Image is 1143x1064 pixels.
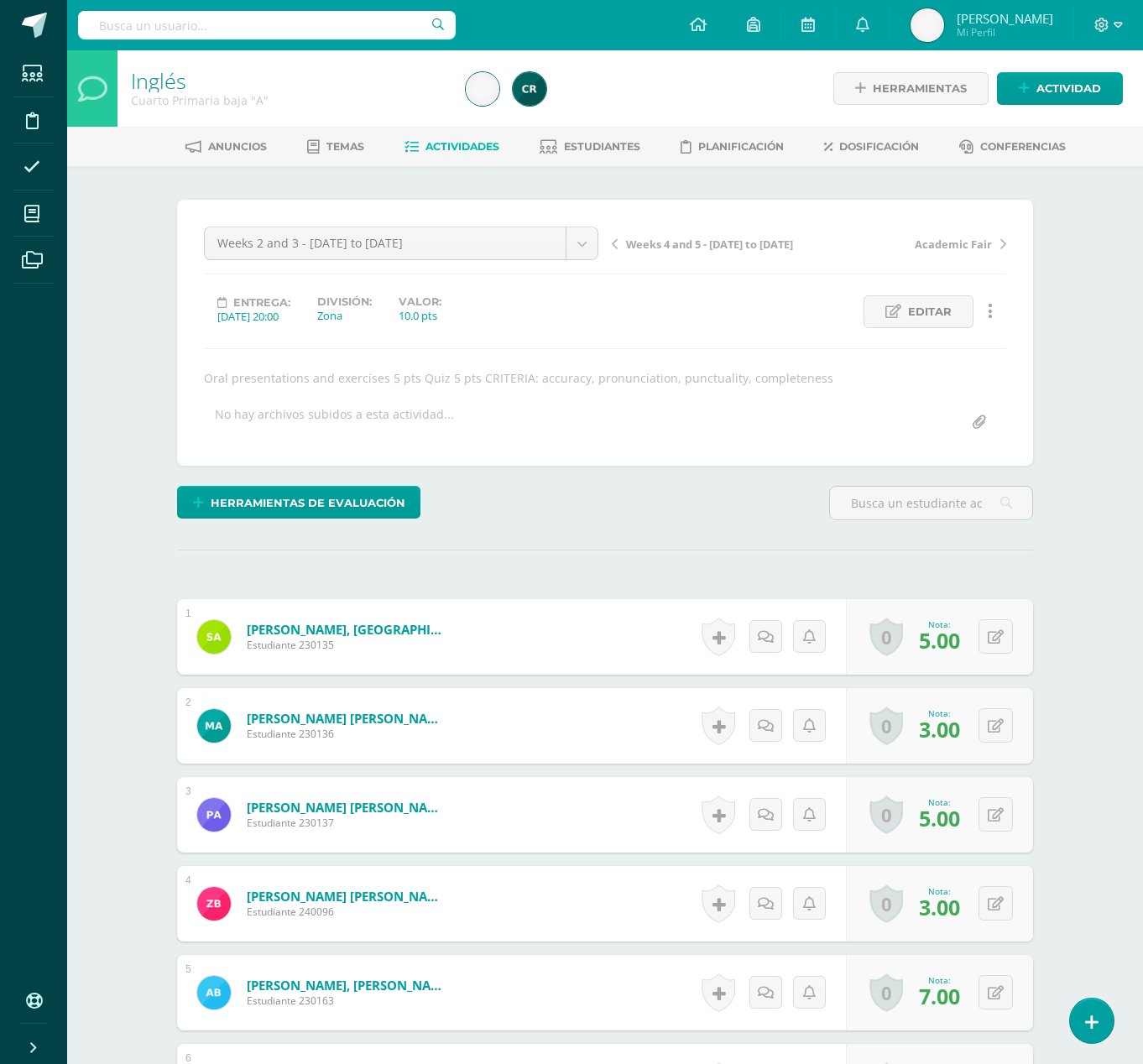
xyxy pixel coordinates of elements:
[247,977,448,994] a: [PERSON_NAME], [PERSON_NAME]
[317,295,372,308] label: División:
[919,626,960,655] span: 5.00
[626,237,793,252] span: Weeks 4 and 5 - [DATE] to [DATE]
[247,888,448,905] a: [PERSON_NAME] [PERSON_NAME]
[997,72,1123,105] a: Actividad
[247,905,448,919] span: Estudiante 240096
[78,11,456,39] input: Busca un usuario...
[869,973,903,1012] a: 0
[197,887,231,921] img: 99426f7a3b612aa63719fea3c6945135.png
[919,804,960,832] span: 5.00
[247,799,448,816] a: [PERSON_NAME] [PERSON_NAME]
[215,406,454,439] div: No hay archivos subidos a esta actividad...
[247,621,448,638] a: [PERSON_NAME], [GEOGRAPHIC_DATA]
[307,133,364,160] a: Temas
[869,618,903,656] a: 0
[908,296,952,327] span: Editar
[957,25,1053,39] span: Mi Perfil
[247,727,448,741] span: Estudiante 230136
[911,8,944,42] img: 9f6c7c8305d8e608d466df14f8841aad.png
[839,140,919,153] span: Dosificación
[208,140,267,153] span: Anuncios
[919,974,960,986] div: Nota:
[247,994,448,1008] span: Estudiante 230163
[466,72,499,106] img: 9f6c7c8305d8e608d466df14f8841aad.png
[873,73,967,104] span: Herramientas
[197,798,231,832] img: 3bb60e21cdbb9bf8daee6f02b29b6f7a.png
[1036,73,1101,104] span: Actividad
[919,796,960,808] div: Nota:
[131,69,446,92] h1: Inglés
[247,710,448,727] a: [PERSON_NAME] [PERSON_NAME]
[681,133,784,160] a: Planificación
[197,370,1013,386] div: Oral presentations and exercises 5 pts Quiz 5 pts CRITERIA: accuracy, pronunciation, punctuality,...
[185,133,267,160] a: Anuncios
[197,709,231,743] img: 69d2d9366ec1e2d67df88960cb2e92ea.png
[326,140,364,153] span: Temas
[317,308,372,323] div: Zona
[919,707,960,719] div: Nota:
[131,92,446,108] div: Cuarto Primaria baja 'A'
[919,715,960,743] span: 3.00
[247,638,448,652] span: Estudiante 230135
[915,237,992,252] span: Academic Fair
[233,296,290,309] span: Entrega:
[205,227,598,259] a: Weeks 2 and 3 - [DATE] to [DATE]
[980,140,1066,153] span: Conferencias
[612,235,809,252] a: Weeks 4 and 5 - [DATE] to [DATE]
[540,133,640,160] a: Estudiantes
[919,893,960,921] span: 3.00
[830,487,1032,519] input: Busca un estudiante aquí...
[919,982,960,1010] span: 7.00
[177,486,420,519] a: Herramientas de evaluación
[131,66,186,95] a: Inglés
[197,620,231,654] img: 4720070bf876eaa2efe3b3652cc77f38.png
[404,133,499,160] a: Actividades
[809,235,1006,252] a: Academic Fair
[399,308,441,323] div: 10.0 pts
[869,884,903,923] a: 0
[824,133,919,160] a: Dosificación
[869,707,903,745] a: 0
[247,816,448,830] span: Estudiante 230137
[919,618,960,630] div: Nota:
[217,309,290,324] div: [DATE] 20:00
[698,140,784,153] span: Planificación
[833,72,989,105] a: Herramientas
[919,885,960,897] div: Nota:
[217,227,553,259] span: Weeks 2 and 3 - [DATE] to [DATE]
[399,295,441,308] label: Valor:
[959,133,1066,160] a: Conferencias
[513,72,546,106] img: 19436fc6d9716341a8510cf58c6830a2.png
[425,140,499,153] span: Actividades
[957,10,1053,27] span: [PERSON_NAME]
[564,140,640,153] span: Estudiantes
[211,488,405,519] span: Herramientas de evaluación
[197,976,231,1009] img: 5c3a746b91ba622323af8852438ed007.png
[869,795,903,834] a: 0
